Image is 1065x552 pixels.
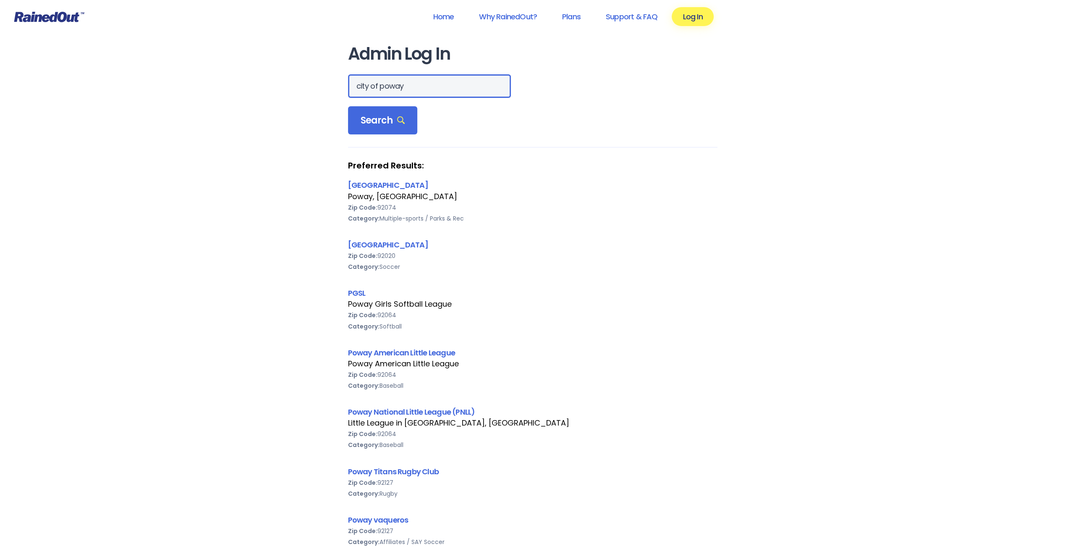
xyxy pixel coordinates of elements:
b: Category: [348,441,379,449]
div: 92064 [348,310,717,321]
b: Category: [348,263,379,271]
b: Zip Code: [348,311,377,319]
b: Category: [348,381,379,390]
a: Poway National Little League (PNLL) [348,407,475,417]
div: Poway Girls Softball League [348,299,717,310]
div: Baseball [348,439,717,450]
a: Plans [551,7,591,26]
div: 92127 [348,477,717,488]
div: 92064 [348,428,717,439]
div: Poway American Little League [348,347,717,358]
h1: Admin Log In [348,45,717,63]
b: Category: [348,322,379,331]
a: [GEOGRAPHIC_DATA] [348,180,428,190]
div: Poway, [GEOGRAPHIC_DATA] [348,191,717,202]
b: Zip Code: [348,252,377,260]
div: 92020 [348,250,717,261]
div: Poway vaqueros [348,514,717,526]
input: Search Orgs… [348,74,511,98]
div: Poway National Little League (PNLL) [348,406,717,418]
a: [GEOGRAPHIC_DATA] [348,239,428,250]
div: Softball [348,321,717,332]
a: Why RainedOut? [468,7,548,26]
div: 92074 [348,202,717,213]
div: Poway Titans Rugby Club [348,466,717,477]
div: [GEOGRAPHIC_DATA] [348,179,717,191]
b: Category: [348,538,379,546]
div: Multiple-sports / Parks & Rec [348,213,717,224]
div: 92064 [348,369,717,380]
b: Zip Code: [348,527,377,535]
div: Baseball [348,380,717,391]
div: Little League in [GEOGRAPHIC_DATA], [GEOGRAPHIC_DATA] [348,418,717,428]
div: [GEOGRAPHIC_DATA] [348,239,717,250]
a: PGSL [348,288,366,298]
div: Search [348,106,418,135]
div: 92127 [348,526,717,536]
b: Zip Code: [348,478,377,487]
b: Zip Code: [348,203,377,212]
b: Category: [348,489,379,498]
a: Poway Titans Rugby Club [348,466,439,477]
div: PGSL [348,287,717,299]
div: Soccer [348,261,717,272]
span: Search [361,115,405,126]
a: Home [422,7,465,26]
b: Category: [348,214,379,223]
a: Support & FAQ [595,7,668,26]
div: Poway American Little League [348,358,717,369]
a: Poway vaqueros [348,515,408,525]
b: Zip Code: [348,371,377,379]
b: Zip Code: [348,430,377,438]
a: Poway American Little League [348,347,455,358]
div: Affiliates / SAY Soccer [348,536,717,547]
a: Log In [672,7,713,26]
strong: Preferred Results: [348,160,717,171]
div: Rugby [348,488,717,499]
